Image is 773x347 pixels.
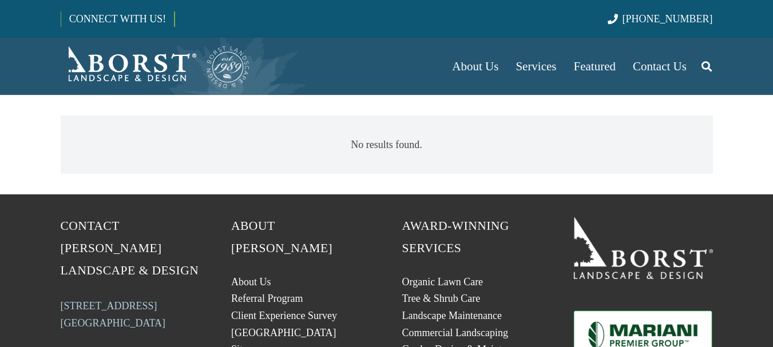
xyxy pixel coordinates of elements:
a: Tree & Shrub Care [402,293,481,304]
span: Contact Us [633,59,687,73]
span: [PHONE_NUMBER] [623,13,713,25]
span: Services [516,59,556,73]
a: Commercial Landscaping [402,327,508,338]
a: Search [695,52,718,81]
a: 19BorstLandscape_Logo_W [573,215,713,279]
a: Featured [565,38,624,95]
span: About [PERSON_NAME] [231,219,332,255]
a: Referral Program [231,293,303,304]
a: Contact Us [624,38,695,95]
div: No results found. [61,115,713,174]
span: About Us [452,59,498,73]
a: Landscape Maintenance [402,310,502,321]
a: Borst-Logo [61,43,251,89]
span: Award-Winning Services [402,219,509,255]
span: Contact [PERSON_NAME] Landscape & Design [61,219,199,277]
a: [PHONE_NUMBER] [608,13,712,25]
a: About Us [443,38,507,95]
span: Featured [574,59,616,73]
a: Services [507,38,565,95]
a: [STREET_ADDRESS][GEOGRAPHIC_DATA] [61,300,166,329]
a: CONNECT WITH US! [61,5,174,33]
a: Client Experience Survey [231,310,337,321]
a: [GEOGRAPHIC_DATA] [231,327,336,338]
a: Organic Lawn Care [402,276,483,288]
a: About Us [231,276,271,288]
